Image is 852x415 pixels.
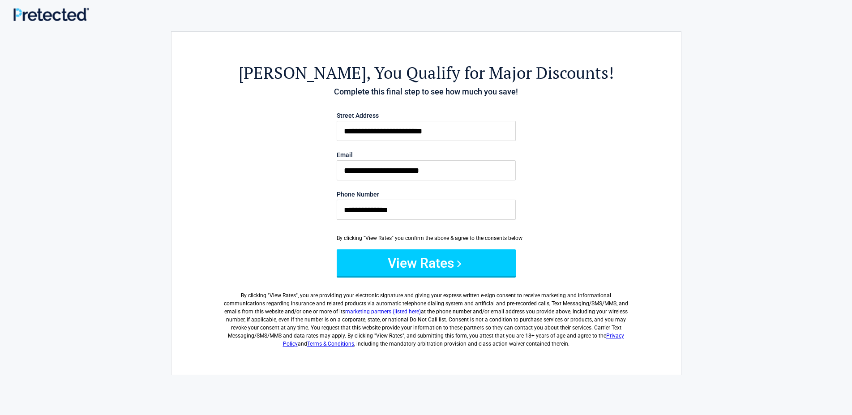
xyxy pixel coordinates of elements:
img: Main Logo [13,8,89,21]
span: [PERSON_NAME] [239,62,366,84]
label: Street Address [337,112,516,119]
h4: Complete this final step to see how much you save! [221,86,632,98]
div: By clicking "View Rates" you confirm the above & agree to the consents below [337,234,516,242]
a: Terms & Conditions [307,341,354,347]
label: Email [337,152,516,158]
a: marketing partners (listed here) [345,308,421,315]
button: View Rates [337,249,516,276]
h2: , You Qualify for Major Discounts! [221,62,632,84]
label: By clicking " ", you are providing your electronic signature and giving your express written e-si... [221,284,632,348]
label: Phone Number [337,191,516,197]
span: View Rates [270,292,296,299]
